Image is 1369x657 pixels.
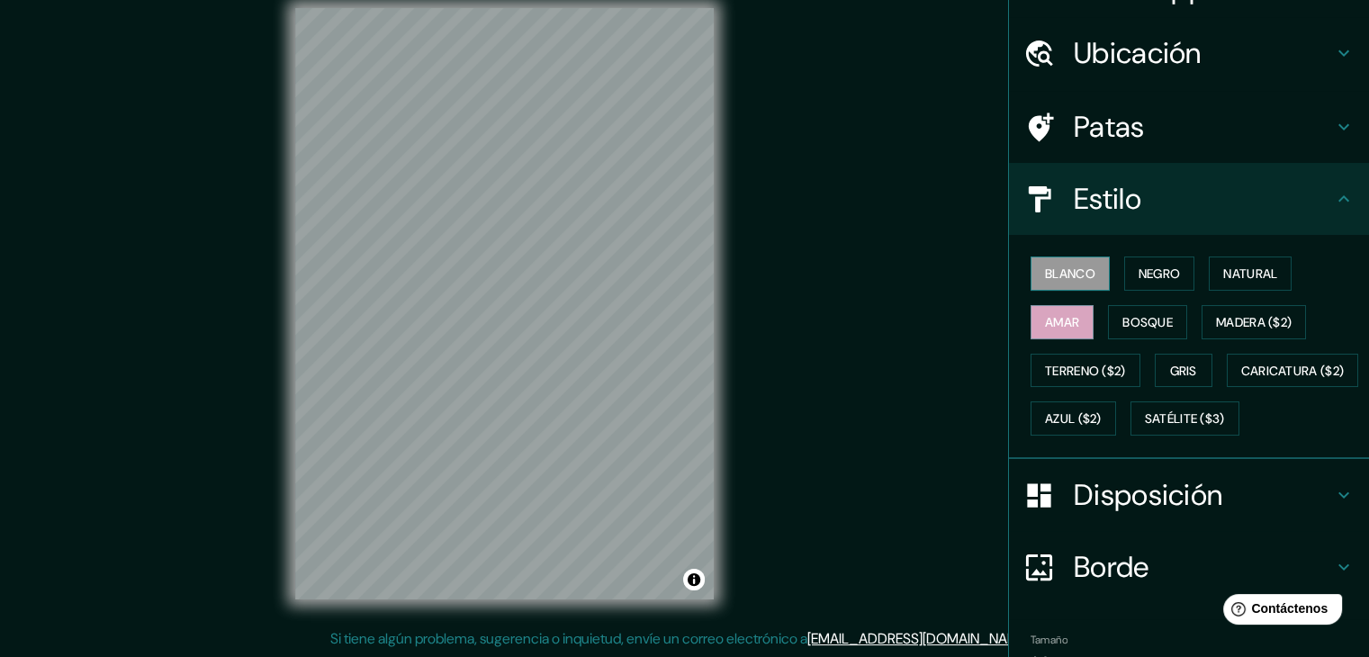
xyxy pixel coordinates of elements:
font: Blanco [1045,265,1095,282]
button: Natural [1209,256,1292,291]
button: Negro [1124,256,1195,291]
font: Negro [1139,265,1181,282]
font: Patas [1074,108,1145,146]
div: Patas [1009,91,1369,163]
button: Terreno ($2) [1031,354,1140,388]
div: Ubicación [1009,17,1369,89]
iframe: Lanzador de widgets de ayuda [1209,587,1349,637]
button: Activar o desactivar atribución [683,569,705,590]
button: Azul ($2) [1031,401,1116,436]
canvas: Mapa [295,8,714,599]
div: Estilo [1009,163,1369,235]
font: Azul ($2) [1045,411,1102,427]
font: Satélite ($3) [1145,411,1225,427]
font: Caricatura ($2) [1241,363,1345,379]
a: [EMAIL_ADDRESS][DOMAIN_NAME] [807,629,1030,648]
button: Satélite ($3) [1130,401,1239,436]
font: Natural [1223,265,1277,282]
div: Disposición [1009,459,1369,531]
font: Estilo [1074,180,1141,218]
font: Si tiene algún problema, sugerencia o inquietud, envíe un correo electrónico a [330,629,807,648]
button: Gris [1155,354,1212,388]
button: Bosque [1108,305,1187,339]
button: Amar [1031,305,1094,339]
font: Gris [1170,363,1197,379]
font: Ubicación [1074,34,1202,72]
font: Terreno ($2) [1045,363,1126,379]
font: Amar [1045,314,1079,330]
font: Madera ($2) [1216,314,1292,330]
font: Borde [1074,548,1149,586]
font: Bosque [1122,314,1173,330]
font: Tamaño [1031,633,1067,647]
font: Disposición [1074,476,1222,514]
button: Blanco [1031,256,1110,291]
button: Caricatura ($2) [1227,354,1359,388]
button: Madera ($2) [1202,305,1306,339]
div: Borde [1009,531,1369,603]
